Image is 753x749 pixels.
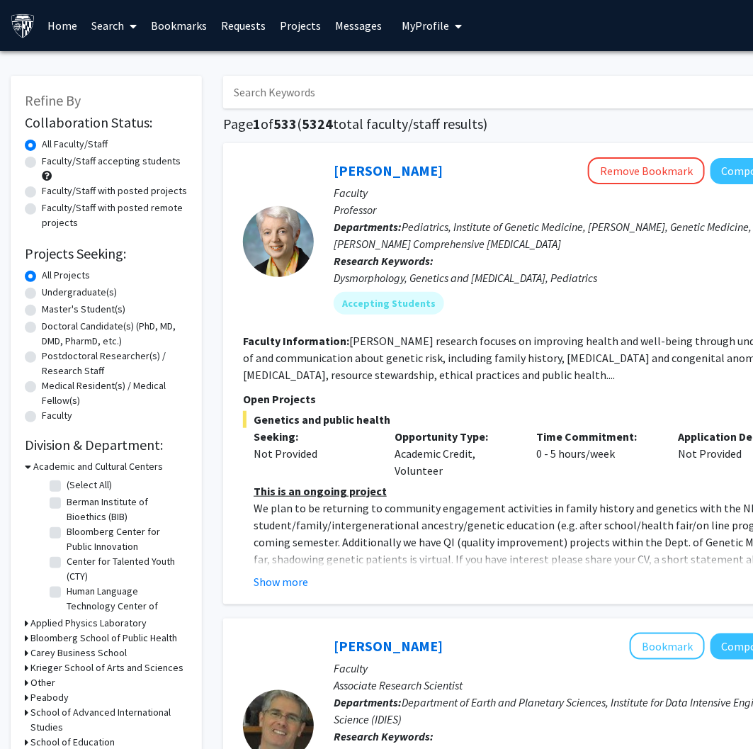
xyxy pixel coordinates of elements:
a: Search [85,1,145,50]
span: Refine By [25,91,81,109]
label: Undergraduate(s) [42,285,117,300]
button: Add David Elbert to Bookmarks [630,633,705,660]
h2: Division & Department: [25,437,188,454]
label: Center for Talented Youth (CTY) [67,554,184,584]
b: Departments: [334,695,402,709]
h3: Applied Physics Laboratory [30,616,147,631]
label: All Projects [42,268,90,283]
button: Remove Bookmark [588,157,705,184]
h3: Bloomberg School of Public Health [30,631,177,646]
label: Faculty/Staff with posted remote projects [42,201,188,230]
label: Faculty/Staff accepting students [42,154,181,169]
h3: Krieger School of Arts and Sciences [30,660,183,675]
a: Home [41,1,85,50]
div: Academic Credit, Volunteer [385,428,526,479]
label: Postdoctoral Researcher(s) / Research Staff [42,349,188,378]
label: Human Language Technology Center of Excellence (HLTCOE) [67,584,184,629]
span: 1 [253,115,261,133]
p: Opportunity Type: [395,428,516,445]
span: Pediatrics, Institute of Genetic Medicine, [PERSON_NAME], Genetic Medicine, [PERSON_NAME] Compreh... [334,220,752,251]
label: Bloomberg Center for Public Innovation [67,524,184,554]
a: [PERSON_NAME] [334,162,443,179]
h3: Carey Business School [30,646,127,660]
span: My Profile [402,18,450,33]
b: Research Keywords: [334,254,434,268]
label: Berman Institute of Bioethics (BIB) [67,495,184,524]
label: Doctoral Candidate(s) (PhD, MD, DMD, PharmD, etc.) [42,319,188,349]
label: Medical Resident(s) / Medical Fellow(s) [42,378,188,408]
h3: Other [30,675,55,690]
a: [PERSON_NAME] [334,637,443,655]
b: Faculty Information: [243,334,349,348]
div: Not Provided [254,445,374,462]
iframe: Chat [11,685,60,738]
div: 0 - 5 hours/week [526,428,668,479]
span: 5324 [302,115,333,133]
h3: School of Advanced International Studies [30,705,188,735]
a: Messages [329,1,390,50]
h2: Collaboration Status: [25,114,188,131]
span: 533 [273,115,297,133]
b: Departments: [334,220,402,234]
img: Johns Hopkins University Logo [11,13,35,38]
b: Research Keywords: [334,729,434,743]
p: Time Commitment: [537,428,657,445]
a: Requests [215,1,273,50]
label: (Select All) [67,478,112,492]
a: Bookmarks [145,1,215,50]
mat-chip: Accepting Students [334,292,444,315]
label: Faculty [42,408,72,423]
u: This is an ongoing project [254,484,387,498]
label: All Faculty/Staff [42,137,108,152]
h2: Projects Seeking: [25,245,188,262]
a: Projects [273,1,329,50]
h3: Academic and Cultural Centers [33,459,163,474]
label: Faculty/Staff with posted projects [42,184,187,198]
label: Master's Student(s) [42,302,125,317]
p: Seeking: [254,428,374,445]
button: Show more [254,573,308,590]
